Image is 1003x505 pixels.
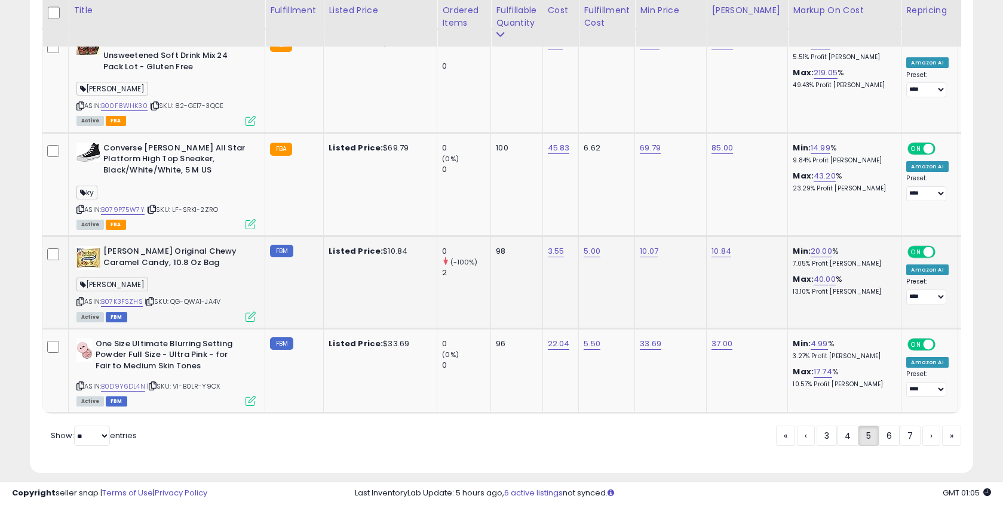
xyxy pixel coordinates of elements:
div: $33.69 [329,338,428,349]
div: % [793,67,892,90]
span: 2025-09-11 01:05 GMT [943,487,991,498]
a: 37.00 [711,338,732,350]
span: FBA [106,116,126,126]
div: Amazon AI [906,264,948,275]
a: Privacy Policy [155,487,207,498]
span: All listings currently available for purchase on Amazon [76,116,104,126]
a: 43.20 [814,170,836,182]
div: Preset: [906,174,948,201]
div: 2 [442,267,490,278]
div: $10.84 [329,246,428,257]
span: Show: entries [51,430,137,441]
div: 98 [496,246,533,257]
div: [PERSON_NAME] [711,4,783,17]
b: Min: [793,142,811,153]
a: 4.99 [811,338,828,350]
a: 4 [837,426,858,446]
p: 3.27% Profit [PERSON_NAME] [793,352,892,361]
a: 5 [858,426,879,446]
small: (0%) [442,350,459,359]
span: FBM [106,312,127,322]
p: 23.29% Profit [PERSON_NAME] [793,184,892,193]
div: Preset: [906,370,948,397]
a: 10.07 [640,245,658,257]
span: [PERSON_NAME] [76,82,148,96]
a: B07K3FSZHS [101,297,143,307]
span: OFF [934,339,953,349]
div: 100 [496,143,533,153]
b: Min: [793,338,811,349]
div: 0 [442,338,490,349]
span: | SKU: VI-B0LR-Y9CX [147,381,220,391]
div: Amazon AI [906,357,948,368]
div: ASIN: [76,143,256,228]
small: (-100%) [450,257,478,267]
a: 3.55 [548,245,565,257]
a: Terms of Use [102,487,153,498]
span: ON [909,143,924,153]
span: FBA [106,220,126,230]
img: 51cIJ6QxgtL._SL40_.jpg [76,39,100,55]
div: 96 [496,338,533,349]
div: ASIN: [76,338,256,405]
p: 5.51% Profit [PERSON_NAME] [793,53,892,61]
small: FBM [270,337,293,350]
a: 22.04 [548,338,570,350]
a: 5.50 [584,338,600,350]
div: Cost [548,4,574,17]
div: Fulfillment [270,4,318,17]
div: Fulfillable Quantity [496,4,537,29]
div: seller snap | | [12,488,207,499]
b: Listed Price: [329,245,383,257]
b: Converse [PERSON_NAME] All Star Platform High Top Sneaker, Black/White/White, 5 M US [103,143,249,179]
a: 85.00 [711,142,733,154]
span: All listings currently available for purchase on Amazon [76,220,104,230]
a: 3 [817,426,837,446]
a: 219.05 [814,67,838,79]
b: [PERSON_NAME] Original Chewy Caramel Candy, 10.8 Oz Bag [103,246,249,271]
div: Amazon AI [906,161,948,172]
b: Max: [793,366,814,377]
a: 10.84 [711,245,731,257]
a: 69.79 [640,142,661,154]
div: % [793,143,892,165]
a: 6 [879,426,900,446]
p: 49.43% Profit [PERSON_NAME] [793,81,892,90]
span: ky [76,186,97,199]
div: Repricing [906,4,952,17]
span: | SKU: LF-SRKI-2ZRO [146,205,218,214]
span: FBM [106,396,127,407]
b: Listed Price: [329,338,383,349]
div: Preset: [906,71,948,98]
a: B0D9Y6DL4N [101,381,145,392]
a: 40.00 [814,273,836,285]
div: Listed Price [329,4,432,17]
b: Min: [793,245,811,257]
a: 33.69 [640,338,661,350]
a: 17.74 [814,366,832,378]
span: | SKU: 82-GE17-3QCE [149,101,223,110]
div: % [793,39,892,61]
strong: Copyright [12,487,56,498]
a: 6 active listings [504,487,563,498]
span: ON [909,247,924,257]
small: FBA [270,143,292,156]
div: % [793,338,892,361]
img: 31telr3lvhL._SL40_.jpg [76,338,93,362]
span: « [784,430,787,442]
a: B079P75W7Y [101,205,145,215]
div: 0 [442,246,490,257]
a: 7 [900,426,921,446]
div: Title [73,4,260,17]
b: One Size Ultimate Blurring Setting Powder Full Size - Ultra Pink - for Fair to Medium Skin Tones [96,338,241,375]
span: ‹ [805,430,807,442]
div: 0 [442,143,490,153]
a: 5.00 [584,245,600,257]
div: 0 [442,61,490,72]
div: ASIN: [76,39,256,124]
a: 45.83 [548,142,570,154]
span: OFF [934,247,953,257]
p: 7.05% Profit [PERSON_NAME] [793,260,892,268]
div: Fulfillment Cost [584,4,630,29]
small: FBM [270,245,293,257]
